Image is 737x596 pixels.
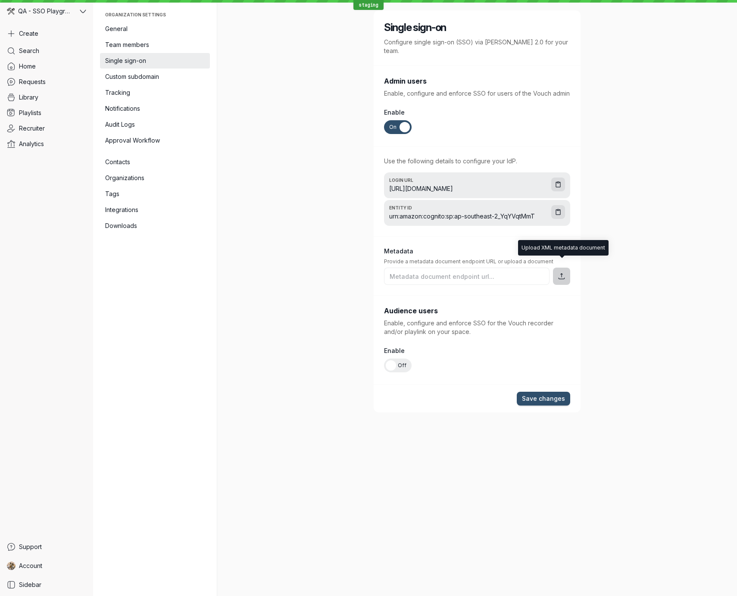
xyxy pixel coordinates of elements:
span: Tracking [105,88,205,97]
div: Upload XML metadata document [522,243,605,252]
span: Library [19,93,38,102]
span: Home [19,62,36,71]
p: Enable, configure and enforce SSO for the Vouch recorder and/or playlink on your space. [384,319,570,336]
img: Shez Katrak avatar [7,562,16,570]
a: Shez Katrak avatarAccount [3,558,90,574]
a: Contacts [100,154,210,170]
div: QA - SSO Playground [3,3,78,19]
img: QA - SSO Playground avatar [7,7,15,15]
span: Login URL [389,178,546,183]
a: Sidebar [3,577,90,593]
span: Custom subdomain [105,72,205,81]
input: Metadata document endpoint url... [384,268,550,285]
span: Recruiter [19,124,45,133]
span: Analytics [19,140,44,148]
a: Playlists [3,105,90,121]
span: QA - SSO Playground [18,7,73,16]
span: [URL][DOMAIN_NAME] [389,184,546,193]
button: Save changes [517,392,570,406]
a: Support [3,539,90,555]
span: Requests [19,78,46,86]
a: Library [3,90,90,105]
h3: Admin users [384,76,570,86]
span: On [389,120,397,134]
span: General [105,25,205,33]
a: Single sign-on [100,53,210,69]
a: Tracking [100,85,210,100]
a: Home [3,59,90,74]
span: Create [19,29,38,38]
span: Metadata [384,247,413,256]
span: Support [19,543,42,551]
span: Save changes [522,394,565,403]
span: Contacts [105,158,205,166]
a: Search [3,43,90,59]
span: Search [19,47,39,55]
a: Approval Workflow [100,133,210,148]
a: Notifications [100,101,210,116]
span: Notifications [105,104,205,113]
a: Requests [3,74,90,90]
button: Create [3,26,90,41]
button: QA - SSO Playground avatarQA - SSO Playground [3,3,90,19]
a: Organizations [100,170,210,186]
a: Analytics [3,136,90,152]
span: Playlists [19,109,41,117]
p: Configure single sign-on (SSO) via [PERSON_NAME] 2.0 for your team. [384,38,570,55]
p: Enable, configure and enforce SSO for users of the Vouch admin [384,89,570,98]
span: Organizations [105,174,205,182]
span: Off [398,359,406,372]
a: General [100,21,210,37]
span: Enable [384,346,405,355]
span: Downloads [105,222,205,230]
span: Integrations [105,206,205,214]
span: Single sign-on [105,56,205,65]
span: Account [19,562,42,570]
span: Tags [105,190,205,198]
span: Entity ID [389,205,546,210]
span: Team members [105,41,205,49]
a: Tags [100,186,210,202]
span: Organization settings [105,12,205,17]
span: Approval Workflow [105,136,205,145]
span: urn:amazon:cognito:sp:ap-southeast-2_YqYVqtMmT [389,212,546,221]
button: Copy to clipboard [551,205,565,219]
a: Custom subdomain [100,69,210,84]
a: Recruiter [3,121,90,136]
span: Enable [384,108,405,117]
a: Team members [100,37,210,53]
span: Audit Logs [105,120,205,129]
button: Copy to clipboard [551,178,565,191]
a: Downloads [100,218,210,234]
a: Integrations [100,202,210,218]
a: Audit Logs [100,117,210,132]
span: Sidebar [19,580,41,589]
p: Use the following details to configure your IdP. [384,157,570,165]
h2: Single sign-on [384,21,446,34]
span: Provide a metadata document endpoint URL or upload a document [384,257,570,266]
h3: Audience users [384,306,570,315]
